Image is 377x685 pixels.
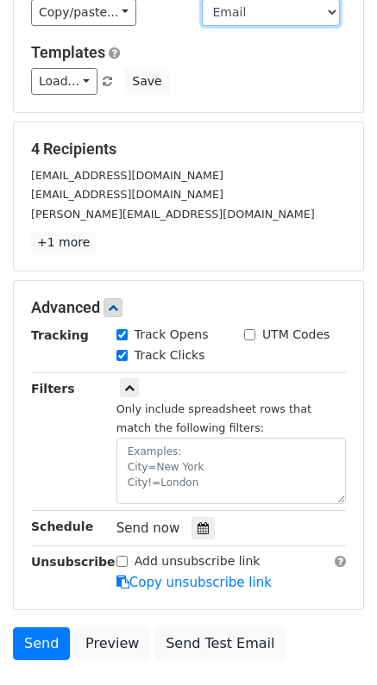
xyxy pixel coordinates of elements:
[135,326,209,344] label: Track Opens
[31,208,315,221] small: [PERSON_NAME][EMAIL_ADDRESS][DOMAIN_NAME]
[31,298,346,317] h5: Advanced
[116,575,272,590] a: Copy unsubscribe link
[154,627,286,660] a: Send Test Email
[31,328,89,342] strong: Tracking
[74,627,150,660] a: Preview
[31,555,116,569] strong: Unsubscribe
[116,402,311,435] small: Only include spreadsheet rows that match the following filters:
[291,602,377,685] iframe: Chat Widget
[31,43,105,61] a: Templates
[31,140,346,159] h5: 4 Recipients
[31,382,75,395] strong: Filters
[135,552,261,570] label: Add unsubscribe link
[116,520,180,536] span: Send now
[31,232,96,253] a: +1 more
[124,68,169,95] button: Save
[31,169,223,182] small: [EMAIL_ADDRESS][DOMAIN_NAME]
[31,188,223,201] small: [EMAIL_ADDRESS][DOMAIN_NAME]
[13,627,70,660] a: Send
[31,68,97,95] a: Load...
[135,346,205,364] label: Track Clicks
[31,520,93,533] strong: Schedule
[262,326,330,344] label: UTM Codes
